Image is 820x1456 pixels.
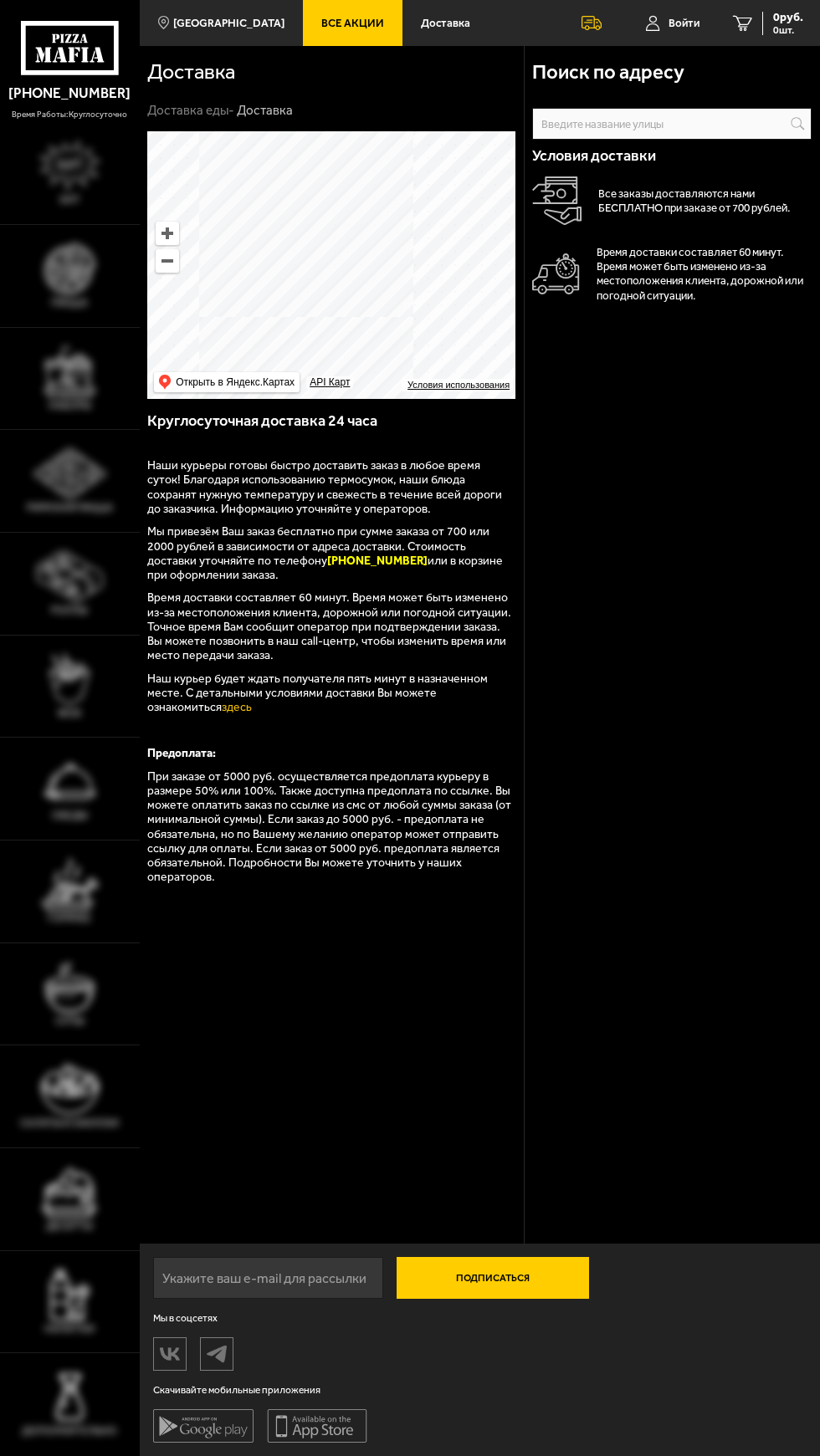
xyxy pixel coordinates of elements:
span: Наш курьер будет ждать получателя пять минут в назначенном месте. С детальными условиями доставки... [147,672,488,714]
span: Горячее [48,913,91,923]
h1: Доставка [147,62,295,83]
h3: Поиск по адресу [532,63,684,83]
span: Роллы [51,605,88,616]
span: Наборы [49,401,91,411]
span: Пицца [51,298,88,308]
span: Дополнительно [22,1426,117,1436]
img: Автомобиль доставки [532,253,580,294]
h3: Круглосуточная доставка 24 часа [147,415,515,436]
ymaps: Открыть в Яндекс.Картах [154,372,300,392]
img: vk [154,1339,186,1368]
span: Хит [59,195,80,205]
input: Введите название улицы [532,108,812,140]
span: Время доставки составляет 60 минут. Время может быть изменено из-за местоположения клиента, дорож... [147,590,511,662]
span: Доставка [421,18,470,28]
span: Напитки [44,1324,95,1334]
span: Войти [669,18,700,28]
span: Наши курьеры готовы быстро доставить заказ в любое время суток! Благодаря использованию термосумо... [147,458,502,516]
p: Все заказы доставляются нами БЕСПЛАТНО при заказе от 700 рублей. [598,186,812,215]
span: Скачивайте мобильные приложения [153,1384,367,1396]
img: tg [201,1339,233,1368]
span: При заказе от 5000 руб. осуществляется предоплата курьеру в размере 50% или 100%. Также доступна ... [147,769,511,885]
ymaps: Открыть в Яндекс.Картах [176,372,295,392]
h3: Условия доставки [532,148,812,163]
div: Доставка [237,103,293,120]
span: 0 шт. [773,25,803,35]
a: API Карт [306,376,353,389]
a: Доставка еды- [147,103,234,118]
span: Римская пицца [27,503,113,513]
b: Предоплата: [147,746,216,760]
span: 0 руб. [773,12,803,23]
span: Супы [55,1016,85,1026]
span: Мы в соцсетях [153,1312,367,1324]
b: [PHONE_NUMBER] [327,554,428,568]
span: WOK [58,708,81,718]
p: Время доставки составляет 60 минут. Время может быть изменено из-за местоположения клиента, дорож... [597,245,812,303]
img: Оплата доставки [532,176,582,226]
button: Подписаться [397,1257,589,1299]
a: здесь [222,700,252,714]
a: Условия использования [407,380,510,390]
input: Укажите ваш e-mail для рассылки [153,1257,383,1299]
span: Все Акции [321,18,384,28]
span: Салаты и закуски [20,1118,119,1128]
span: Десерты [46,1221,93,1231]
span: Мы привезём Ваш заказ бесплатно при сумме заказа от 700 или 2000 рублей в зависимости от адреса д... [147,524,503,582]
span: Обеды [52,810,88,820]
span: [GEOGRAPHIC_DATA] [173,18,284,28]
